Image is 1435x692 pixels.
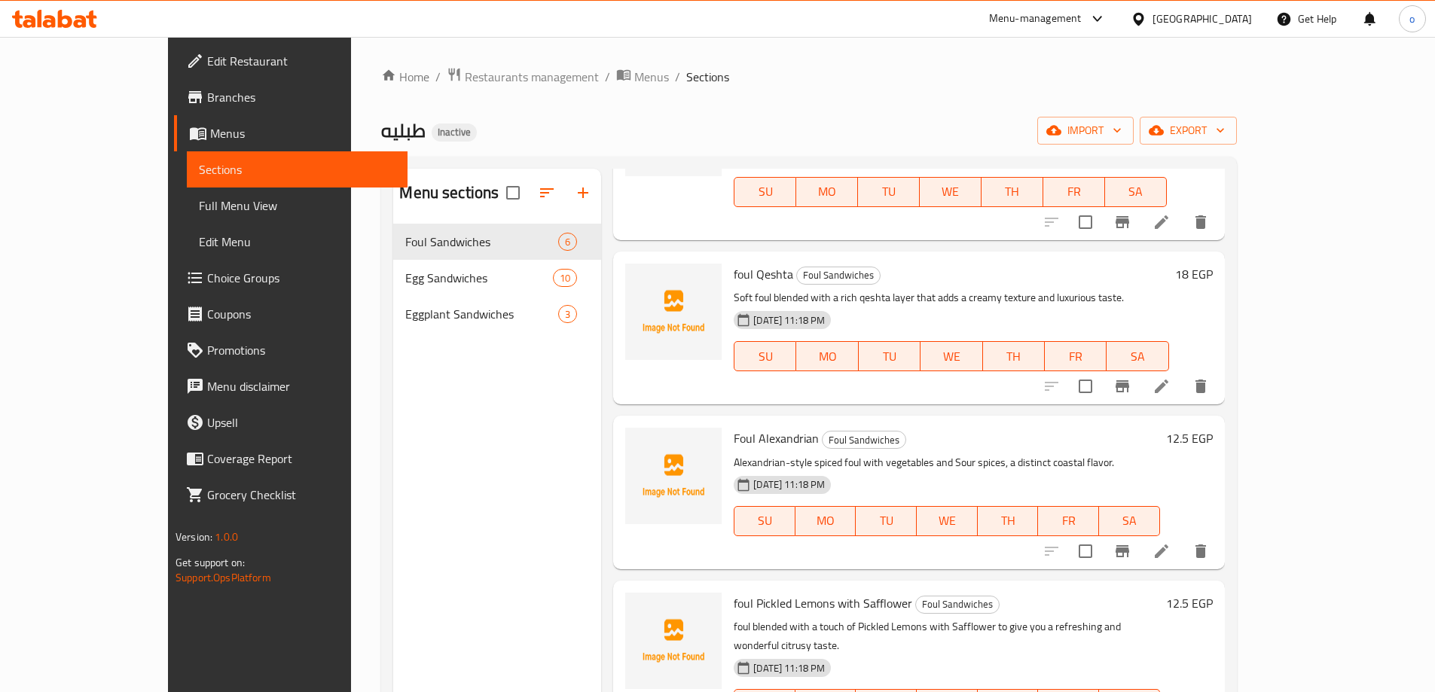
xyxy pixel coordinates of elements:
button: SA [1107,341,1168,371]
span: Sections [686,68,729,86]
span: MO [802,346,852,367]
p: foul blended with a touch of Pickled Lemons with Safflower to give you a refreshing and wonderful... [734,617,1159,655]
li: / [435,68,441,86]
h6: 12.5 EGP [1166,593,1213,614]
span: Menus [210,124,395,142]
span: TU [862,510,911,532]
a: Edit Menu [187,224,408,260]
span: [DATE] 11:18 PM [747,313,831,328]
span: import [1049,121,1122,140]
a: Branches [174,79,408,115]
p: Soft foul blended with a rich qeshta layer that adds a creamy texture and luxurious taste. [734,288,1168,307]
a: Edit menu item [1153,542,1171,560]
span: TH [989,346,1039,367]
button: TU [859,341,921,371]
span: export [1152,121,1225,140]
a: Restaurants management [447,67,599,87]
a: Menus [174,115,408,151]
button: WE [917,506,978,536]
div: Foul Sandwiches6 [393,224,601,260]
span: foul Pickled Lemons with Safflower [734,592,912,614]
button: SA [1105,177,1167,207]
span: Version: [176,527,212,547]
a: Menu disclaimer [174,368,408,404]
a: Sections [187,151,408,187]
div: Inactive [432,123,477,142]
a: Upsell [174,404,408,441]
li: / [605,68,610,86]
a: Choice Groups [174,260,408,296]
span: 6 [559,235,576,249]
button: TU [856,506,917,536]
span: TU [864,181,914,203]
button: SU [734,506,795,536]
span: Edit Menu [199,233,395,251]
span: Foul Alexandrian [734,427,819,450]
button: FR [1045,341,1107,371]
button: SU [734,341,796,371]
button: Branch-specific-item [1104,368,1140,404]
a: Coupons [174,296,408,332]
span: 3 [559,307,576,322]
button: Add section [565,175,601,211]
a: Menus [616,67,669,87]
button: MO [796,177,858,207]
div: items [553,269,577,287]
div: Egg Sandwiches10 [393,260,601,296]
button: delete [1183,533,1219,569]
span: [DATE] 11:18 PM [747,477,831,492]
span: 1.0.0 [215,527,239,547]
div: Foul Sandwiches [822,431,906,449]
button: SU [734,177,796,207]
a: Edit Restaurant [174,43,408,79]
span: WE [923,510,972,532]
span: Select to update [1070,535,1101,567]
button: TU [858,177,920,207]
div: Eggplant Sandwiches3 [393,296,601,332]
img: Foul Alexandrian [625,428,722,524]
span: Promotions [207,341,395,359]
span: WE [927,346,976,367]
button: FR [1038,506,1099,536]
button: FR [1043,177,1105,207]
button: MO [795,506,856,536]
span: 10 [554,271,576,285]
a: Promotions [174,332,408,368]
a: Edit menu item [1153,213,1171,231]
span: MO [801,510,850,532]
span: [DATE] 11:18 PM [747,661,831,675]
h6: 12.5 EGP [1166,428,1213,449]
div: items [558,233,577,251]
span: WE [926,181,975,203]
span: SA [1113,346,1162,367]
span: SU [740,346,790,367]
span: SA [1111,181,1161,203]
span: Egg Sandwiches [405,269,553,287]
h6: 18 EGP [1175,264,1213,285]
span: Foul Sandwiches [405,233,558,251]
li: / [675,68,680,86]
span: Select to update [1070,370,1101,402]
nav: breadcrumb [381,67,1236,87]
span: MO [802,181,852,203]
div: Eggplant Sandwiches [405,305,558,323]
span: Select all sections [497,177,529,209]
button: import [1037,117,1134,145]
span: Full Menu View [199,197,395,215]
button: SA [1099,506,1160,536]
span: Restaurants management [465,68,599,86]
button: export [1140,117,1237,145]
span: Coupons [207,305,395,323]
div: items [558,305,577,323]
img: foul Pickled Lemons with Safflower [625,593,722,689]
span: TH [984,510,1033,532]
span: Coverage Report [207,450,395,468]
span: foul Qeshta [734,263,793,285]
span: Menus [634,68,669,86]
span: SU [740,181,790,203]
span: TH [988,181,1037,203]
span: Menu disclaimer [207,377,395,395]
nav: Menu sections [393,218,601,338]
span: Grocery Checklist [207,486,395,504]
